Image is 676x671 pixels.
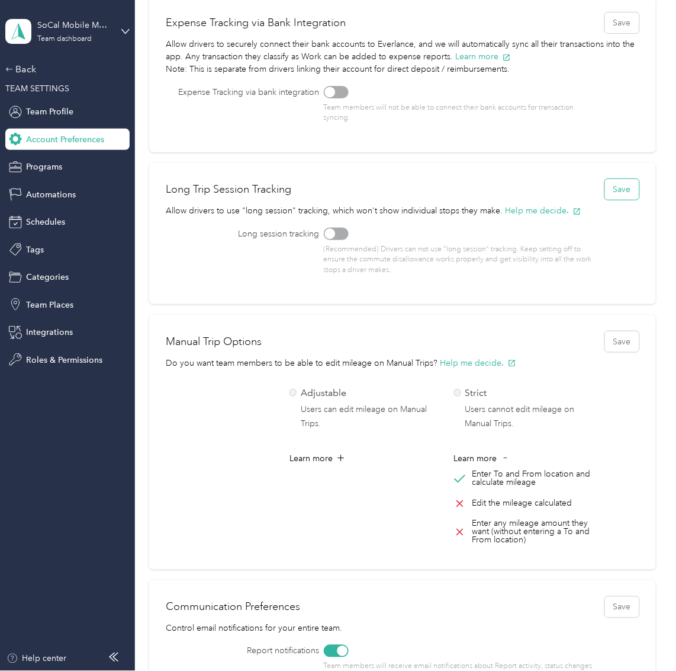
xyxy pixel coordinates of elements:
span: Integrations [26,326,73,338]
p: Control email notifications for your entire team. [166,622,639,646]
span: Account Preferences [26,133,104,146]
span: Roles & Permissions [26,354,102,366]
span: Automations [26,188,76,201]
h2: Communication Preferences [166,599,300,615]
span: Learn more [454,452,497,465]
span: Categories [26,271,69,283]
button: Help me decide. [440,357,516,369]
button: Save [605,331,639,352]
div: Users cannot edit mileage on Manual Trips. [465,402,598,432]
button: Learn more [455,50,511,63]
p: Do you want team members to be able to edit mileage on Manual Trips? [166,357,639,369]
button: Save [605,597,639,618]
div: SoCal Mobile Medical Services LLC [37,19,111,31]
span: Schedules [26,216,65,228]
button: Help center [7,653,67,665]
p: Allow drivers to securely connect their bank accounts to Everlance, and we will automatically syn... [166,38,639,63]
label: Long session tracking [166,228,319,240]
h2: Manual Trip Options [166,334,262,350]
label: Report notifications [166,645,319,657]
span: Tags [26,244,44,256]
div: Back [5,62,124,76]
span: Programs [26,161,62,173]
h2: Long Trip Session Tracking [166,181,291,197]
span: Team Profile [26,106,73,118]
button: Save [605,12,639,33]
div: Users can edit mileage on Manual Trips. [301,402,433,432]
span: Enter any mileage amount they want (without entering a To and From location) [472,520,598,545]
p: Team members will not be able to connect their bank accounts for transaction syncing. [324,103,600,123]
p: (Recommended) Drivers can not use “long session” tracking. Keep setting off to ensure the commute... [324,244,600,276]
p: Note: This is separate from drivers linking their account for direct deposit / reimbursements. [166,63,639,86]
button: Help me decide. [505,205,581,217]
label: Expense Tracking via bank integration [166,86,319,98]
div: Team dashboard [37,36,92,43]
span: TEAM SETTINGS [5,84,69,94]
span: Expense Tracking via Bank Integration [166,15,346,31]
span: Learn more [289,452,333,465]
p: Allow drivers to use "long session" tracking, which won't show individual stops they make. [166,205,639,228]
button: Save [605,179,639,200]
span: Enter To and From location and calculate mileage [472,471,598,487]
span: Edit the mileage calculated [472,500,572,508]
iframe: Everlance-gr Chat Button Frame [610,605,676,671]
p: Strict [465,386,598,401]
p: Adjustable [301,386,433,401]
span: Team Places [26,299,73,311]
